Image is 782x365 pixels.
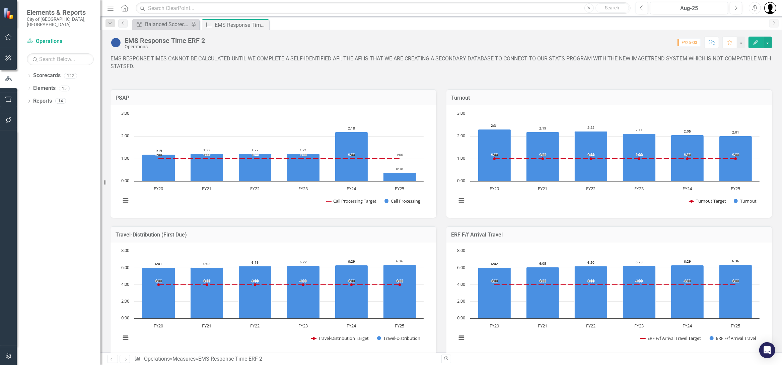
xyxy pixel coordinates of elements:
[623,134,655,181] path: FY23, 2.11. Turnout.
[384,198,421,204] button: Show Call Processing
[587,152,594,157] text: 1:00
[377,335,421,341] button: Show Travel-Distribution
[121,298,129,304] text: 2:00
[587,260,594,265] text: 6:20
[684,259,691,264] text: 6:29
[298,323,308,329] text: FY23
[117,110,430,211] div: Chart. Highcharts interactive chart.
[27,8,94,16] span: Elements & Reports
[121,281,129,287] text: 4:00
[203,261,210,266] text: 6:03
[203,152,210,157] text: 1:00
[287,154,320,181] path: FY23, 1.21. Call Processing.
[538,323,547,329] text: FY21
[396,152,403,157] text: 1:00
[638,157,640,160] path: FY23, 1. Turnout Target.
[453,110,763,211] svg: Interactive chart
[154,323,163,329] text: FY20
[121,196,130,205] button: View chart menu, Chart
[719,136,752,181] path: FY25, 2.01. Turnout.
[239,266,272,318] path: FY22, 6.19. Travel-Distribution.
[457,281,465,287] text: 4:00
[155,278,162,283] text: 4:00
[650,2,728,14] button: Aug-25
[764,2,776,14] img: Marco De Medici
[731,186,740,192] text: FY25
[574,266,607,318] path: FY22, 6.2. ERF F/f Arrival Travel.
[490,186,499,192] text: FY20
[202,186,211,192] text: FY21
[121,315,129,321] text: 0:00
[121,155,129,161] text: 1:00
[587,278,594,283] text: 4:00
[116,95,431,101] h3: PSAP
[732,259,739,263] text: 6:36
[589,157,592,160] path: FY22, 1. Turnout Target.
[457,110,465,116] text: 3:00
[252,148,259,152] text: 1:22
[117,248,430,348] div: Chart. Highcharts interactive chart.
[239,154,272,181] path: FY22, 1.22. Call Processing.
[574,132,607,181] path: FY22, 2.22. Turnout.
[457,333,466,343] button: View chart menu, Chart
[27,38,94,45] a: Operations
[33,85,56,92] a: Elements
[125,37,205,44] div: EMS Response Time ERF 2
[526,132,559,181] path: FY21, 2.19. Turnout.
[490,323,499,329] text: FY20
[155,261,162,266] text: 6:01
[493,283,737,286] g: ERF F/f Arrival Travel Target, series 1 of 2. Line with 6 data points.
[191,154,223,181] path: FY21, 1.22. Call Processing.
[457,133,465,139] text: 2:00
[684,278,691,283] text: 4:00
[478,129,511,181] path: FY20, 2.31. Turnout.
[198,356,262,362] div: EMS Response Time ERF 2
[383,173,416,181] path: FY25, 0.38. Call Processing.
[453,110,766,211] div: Chart. Highcharts interactive chart.
[478,129,752,181] g: Turnout, series 2 of 2. Bar series with 6 bars.
[111,55,772,72] p: EMS RESPONSE TIMES CANNOT BE CALCULATED UNTIL WE COMPLETE A SELF-IDENTIFIED AFI. THE AFI IS THAT ...
[311,335,369,341] button: Show Travel-Distribution Target
[64,73,77,79] div: 122
[335,265,368,318] path: FY24, 6.29. Travel-Distribution.
[298,186,308,192] text: FY23
[33,72,61,80] a: Scorecards
[595,3,629,13] button: Search
[125,44,205,49] div: Operations
[634,186,644,192] text: FY23
[623,266,655,318] path: FY23, 6.23. ERF F/f Arrival Travel.
[732,130,739,135] text: 2:01
[731,323,740,329] text: FY25
[116,232,431,238] h3: Travel-Distribution (First Due)
[719,265,752,318] path: FY25, 6.36. ERF F/f Arrival Travel.
[684,129,691,134] text: 2:05
[326,198,377,204] button: Show Call Processing Target
[121,110,129,116] text: 3:00
[539,126,546,131] text: 2:19
[157,283,160,286] path: FY20, 4. Travel-Distribution Target.
[457,298,465,304] text: 2:00
[202,323,211,329] text: FY21
[493,157,496,160] path: FY20, 1. Turnout Target.
[300,148,307,152] text: 1:21
[142,265,416,318] g: Travel-Distribution, series 2 of 2. Bar series with 6 bars.
[539,152,546,157] text: 1:00
[453,248,766,348] div: Chart. Highcharts interactive chart.
[678,39,700,46] span: FY25-Q3
[451,232,767,238] h3: ERF F/f Arrival Travel
[734,157,737,160] path: FY25, 1. Turnout Target.
[136,2,630,14] input: Search ClearPoint...
[348,278,355,283] text: 4:00
[347,323,356,329] text: FY24
[478,267,511,318] path: FY20, 6.02. ERF F/f Arrival Travel.
[395,323,404,329] text: FY25
[350,283,353,286] path: FY24, 4. Travel-Distribution Target.
[732,152,739,157] text: 1:00
[121,133,129,139] text: 2:00
[451,95,767,101] h3: Turnout
[300,152,307,157] text: 1:00
[121,177,129,184] text: 0:00
[191,267,223,318] path: FY21, 6.03. Travel-Distribution.
[710,335,757,341] button: Show ERF F/f Arrival Travel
